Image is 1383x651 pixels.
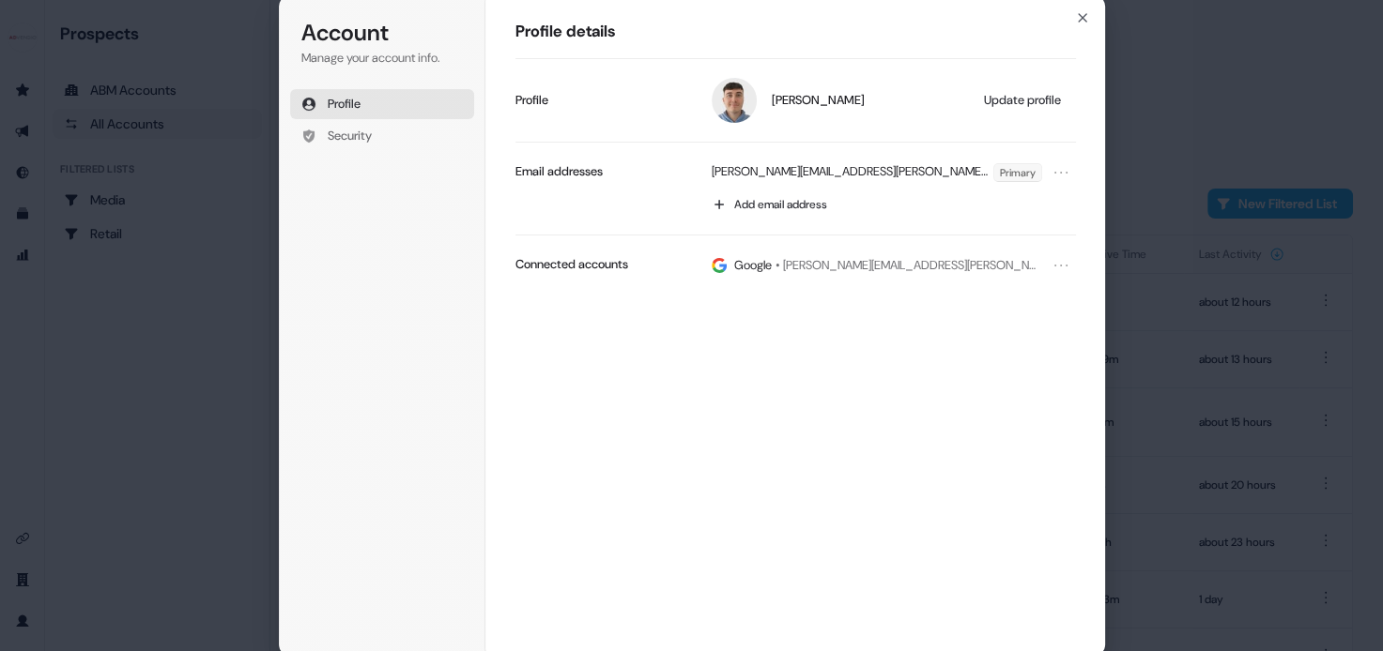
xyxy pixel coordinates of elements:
[515,92,548,109] p: Profile
[712,163,989,182] p: [PERSON_NAME][EMAIL_ADDRESS][PERSON_NAME][DOMAIN_NAME]
[328,96,361,113] span: Profile
[1050,254,1072,277] button: Open menu
[1050,161,1072,184] button: Open menu
[772,92,865,109] span: [PERSON_NAME]
[301,18,463,48] h1: Account
[290,121,474,151] button: Security
[734,257,772,274] p: Google
[994,164,1041,181] span: Primary
[702,189,1075,220] button: Add email address
[975,86,1072,114] button: Update profile
[734,197,827,212] span: Add email address
[515,163,603,180] p: Email addresses
[301,50,463,67] p: Manage your account info.
[712,78,757,123] img: Denis Fleming
[776,257,1041,274] span: • [PERSON_NAME][EMAIL_ADDRESS][PERSON_NAME][DOMAIN_NAME]
[712,257,727,274] img: Google
[515,256,628,273] p: Connected accounts
[328,128,372,144] span: Security
[290,89,474,119] button: Profile
[515,21,1076,43] h1: Profile details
